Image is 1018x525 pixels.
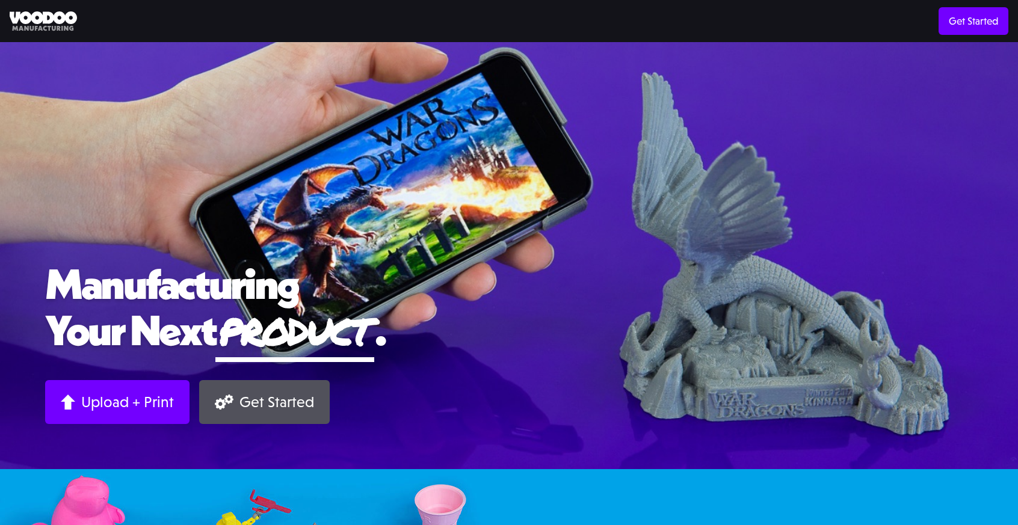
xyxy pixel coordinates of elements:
[45,260,973,362] h1: Manufacturing Your Next .
[10,11,77,31] img: Voodoo Manufacturing logo
[215,304,374,357] span: product
[215,395,233,410] img: Gears
[61,395,75,410] img: Arrow up
[939,7,1008,35] a: Get Started
[81,393,174,411] div: Upload + Print
[239,393,314,411] div: Get Started
[45,380,190,424] a: Upload + Print
[199,380,330,424] a: Get Started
